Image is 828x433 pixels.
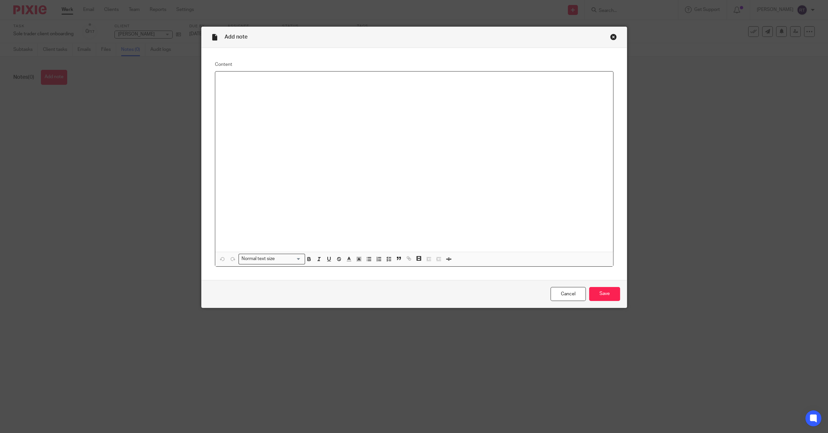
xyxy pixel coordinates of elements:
span: Normal text size [240,255,276,262]
input: Save [589,287,620,301]
a: Cancel [551,287,586,301]
span: Add note [225,34,248,40]
div: Search for option [239,254,305,264]
div: Close this dialog window [610,34,617,40]
input: Search for option [277,255,301,262]
label: Content [215,61,613,68]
